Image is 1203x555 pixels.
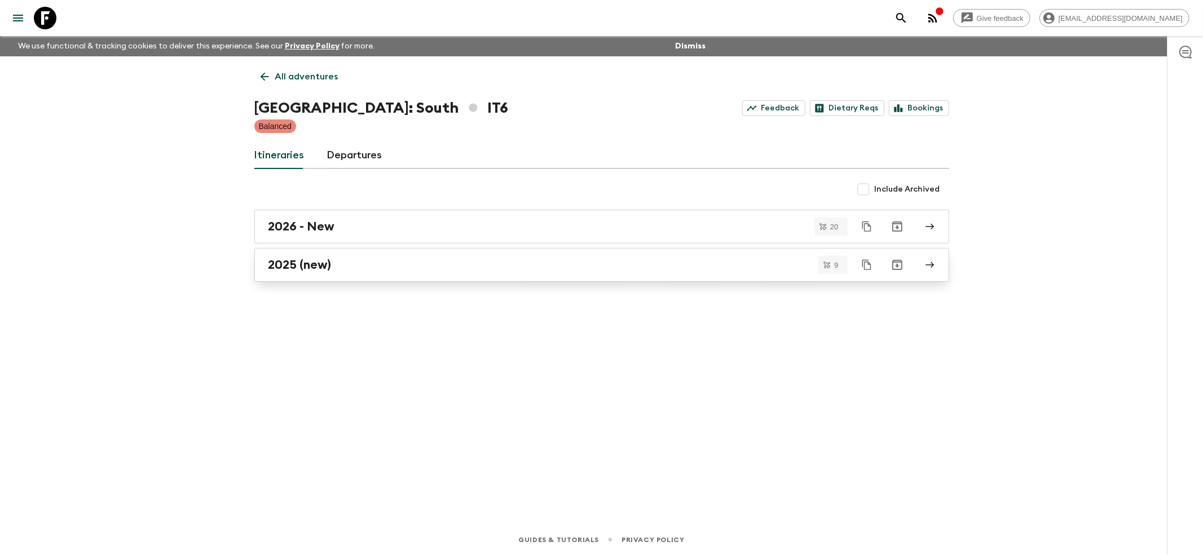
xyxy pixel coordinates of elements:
button: menu [7,7,29,29]
button: Dismiss [672,38,708,54]
p: All adventures [275,70,338,83]
a: Bookings [889,100,949,116]
h2: 2026 - New [268,219,335,234]
a: Itineraries [254,142,305,169]
a: Give feedback [953,9,1030,27]
span: 9 [827,261,845,269]
h2: 2025 (new) [268,257,332,272]
a: 2026 - New [254,210,949,243]
h1: [GEOGRAPHIC_DATA]: South IT6 [254,97,508,119]
span: 20 [823,223,845,230]
a: Guides & Tutorials [518,534,599,546]
p: We use functional & tracking cookies to deliver this experience. See our for more. [14,36,380,56]
button: Duplicate [857,216,877,237]
button: Duplicate [857,255,877,275]
button: Archive [886,215,909,238]
a: Dietary Reqs [810,100,884,116]
div: [EMAIL_ADDRESS][DOMAIN_NAME] [1039,9,1189,27]
a: Departures [327,142,382,169]
p: Balanced [259,121,292,132]
span: Include Archived [875,184,940,195]
span: Give feedback [971,14,1030,23]
a: All adventures [254,65,345,88]
button: search adventures [890,7,913,29]
a: Privacy Policy [622,534,684,546]
button: Archive [886,254,909,276]
span: [EMAIL_ADDRESS][DOMAIN_NAME] [1052,14,1189,23]
a: 2025 (new) [254,248,949,282]
a: Privacy Policy [285,42,340,50]
a: Feedback [742,100,805,116]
